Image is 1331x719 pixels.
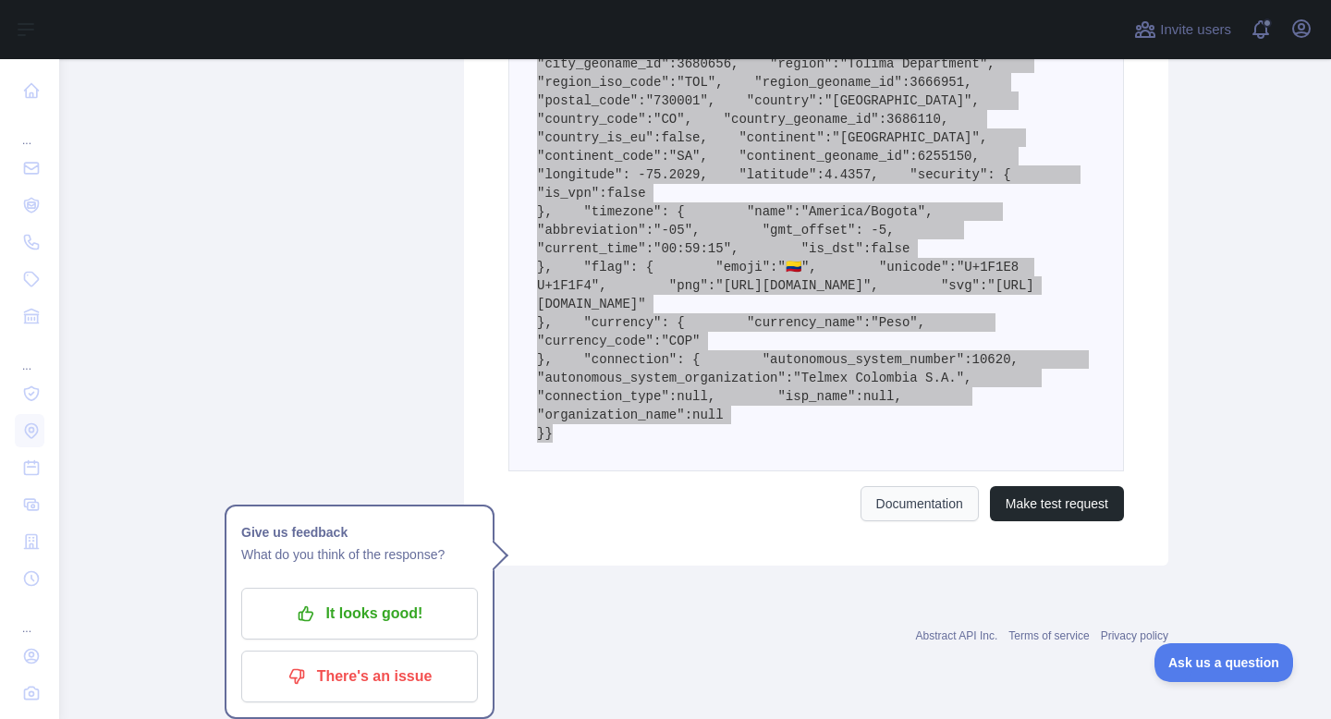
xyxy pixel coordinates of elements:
[972,93,980,108] span: ,
[778,260,810,274] span: "🇨🇴"
[824,93,972,108] span: "[GEOGRAPHIC_DATA]"
[537,389,669,404] span: "connection_type"
[731,241,739,256] span: ,
[879,260,949,274] span: "unicode"
[677,75,715,90] span: "TOL"
[537,371,786,385] span: "autonomous_system_organization"
[816,167,824,182] span: :
[786,371,793,385] span: :
[886,112,941,127] span: 3686110
[646,223,653,238] span: :
[537,75,669,90] span: "region_iso_code"
[661,204,684,219] span: : {
[856,223,879,238] span: : -
[739,130,824,145] span: "continent"
[677,352,700,367] span: : {
[646,241,653,256] span: :
[918,149,972,164] span: 6255150
[537,241,646,256] span: "current_time"
[871,278,878,293] span: ,
[715,278,871,293] span: "[URL][DOMAIN_NAME]"
[910,167,987,182] span: "security"
[700,167,707,182] span: ,
[669,75,677,90] span: :
[724,112,879,127] span: "country_geoname_id"
[902,75,910,90] span: :
[747,93,817,108] span: "country"
[692,223,700,238] span: ,
[925,204,933,219] span: ,
[638,93,645,108] span: :
[544,426,552,441] span: }
[241,521,478,543] h1: Give us feedback
[987,167,1010,182] span: : {
[793,371,964,385] span: "Telmex Colombia S.A."
[871,315,917,330] span: "Peso"
[677,389,708,404] span: null
[653,112,685,127] span: "CO"
[1154,643,1294,682] iframe: Toggle Customer Support
[653,130,661,145] span: :
[1101,629,1168,642] a: Privacy policy
[1160,19,1231,41] span: Invite users
[980,130,987,145] span: ,
[916,629,998,642] a: Abstract API Inc.
[715,260,770,274] span: "emoji"
[708,93,715,108] span: ,
[763,223,856,238] span: "gmt_offset"
[754,75,902,90] span: "region_geoname_id"
[972,352,1011,367] span: 10620
[583,204,661,219] span: "timezone"
[1130,15,1235,44] button: Invite users
[861,486,979,521] a: Documentation
[700,130,707,145] span: ,
[15,111,44,148] div: ...
[964,75,971,90] span: ,
[816,93,824,108] span: :
[669,56,677,71] span: :
[747,315,863,330] span: "currency_name"
[661,315,684,330] span: : {
[537,93,638,108] span: "postal_code"
[801,204,925,219] span: "America/Bogota"
[583,260,629,274] span: "flag"
[685,112,692,127] span: ,
[599,278,606,293] span: ,
[739,167,816,182] span: "latitude"
[653,223,692,238] span: "-05"
[646,167,701,182] span: 75.2029
[669,389,677,404] span: :
[537,260,553,274] span: },
[863,315,871,330] span: :
[941,278,980,293] span: "svg"
[886,223,894,238] span: ,
[669,278,708,293] span: "png"
[863,241,871,256] span: :
[910,75,964,90] span: 3666951
[941,112,948,127] span: ,
[537,167,622,182] span: "longitude"
[879,112,886,127] span: :
[964,352,971,367] span: :
[910,149,917,164] span: :
[739,149,910,164] span: "continent_geoname_id"
[692,408,724,422] span: null
[669,149,701,164] span: "SA"
[871,167,878,182] span: ,
[793,204,800,219] span: :
[832,130,980,145] span: "[GEOGRAPHIC_DATA]"
[537,149,661,164] span: "continent_code"
[241,543,478,566] p: What do you think of the response?
[15,599,44,636] div: ...
[700,149,707,164] span: ,
[630,260,653,274] span: : {
[685,408,692,422] span: :
[537,56,669,71] span: "city_geoname_id"
[763,352,964,367] span: "autonomous_system_number"
[777,389,855,404] span: "isp_name"
[715,75,723,90] span: ,
[537,352,553,367] span: },
[801,241,863,256] span: "is_dst"
[537,223,646,238] span: "abbreviation"
[537,426,544,441] span: }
